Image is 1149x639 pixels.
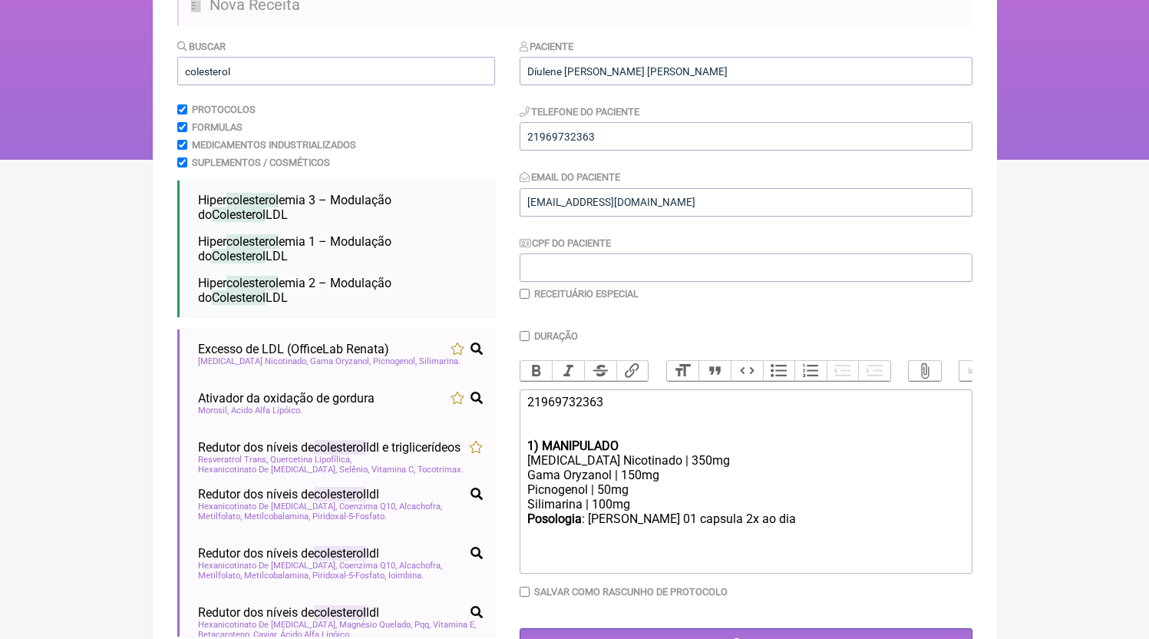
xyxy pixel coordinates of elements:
span: Hexanicotinato De [MEDICAL_DATA] [198,502,337,512]
span: Acido Alfa Lipóico [231,406,302,416]
button: Attach Files [909,361,941,381]
span: Piridoxal-5-Fosfato [312,512,387,521]
label: Salvar como rascunho de Protocolo [534,586,728,598]
label: Buscar [177,41,226,52]
span: Redutor dos níveis de ldl [198,487,379,502]
span: Vitamina E [433,620,476,630]
span: Metilfolato [198,512,242,521]
span: Vitamina C [371,465,415,475]
span: Alcachofra [399,502,442,512]
span: Quercetina Lipofílica [270,455,352,465]
label: Email do Paciente [520,171,621,183]
span: Silimarina [419,356,461,366]
span: colesterol [226,276,279,290]
span: [MEDICAL_DATA] Nicotinado [198,356,308,366]
label: Paciente [520,41,574,52]
span: colesterol [226,193,279,207]
button: Code [731,361,763,381]
button: Increase Level [858,361,890,381]
button: Undo [959,361,992,381]
span: colesterol [226,234,279,249]
span: Picnogenol [373,356,417,366]
button: Bold [520,361,553,381]
span: Colesterol [212,249,266,263]
span: Colesterol [212,207,266,222]
label: Duração [534,330,578,342]
span: Tocotrimax [418,465,464,475]
input: exemplo: emagrecimento, ansiedade [177,57,495,85]
label: Receituário Especial [534,288,639,300]
label: Medicamentos Industrializados [192,139,356,151]
span: colesterol [314,440,366,455]
span: Alcachofra [399,561,442,571]
span: Redutor dos níveis de ldl [198,546,379,561]
button: Numbers [794,361,827,381]
button: Italic [552,361,584,381]
span: Piridoxal-5-Fosfato [312,571,386,581]
span: colesterol [314,546,366,561]
strong: 1) MANIPULADO [527,439,619,453]
div: : [PERSON_NAME] 01 capsula 2x ao dia ㅤ [527,512,963,542]
span: Ativador da oxidação de gordura [198,391,375,406]
button: Link [616,361,649,381]
span: Ioimbina [388,571,424,581]
div: Gama Oryzanol | 150mg [527,468,963,482]
label: Formulas [192,121,243,133]
span: Magnésio Quelado [339,620,412,630]
div: Picnogenol | 50mg [527,482,963,497]
label: Suplementos / Cosméticos [192,157,330,168]
span: colesterol [314,487,366,502]
span: Selênio [339,465,369,475]
span: Redutor dos níveis de ldl [198,605,379,620]
span: Hexanicotinato De [MEDICAL_DATA] [198,620,337,630]
span: Hexanicotinato De [MEDICAL_DATA] [198,561,337,571]
span: Metilcobalamina [244,512,310,521]
span: Redutor dos níveis de ldl e triglicerídeos [198,440,461,455]
span: Excesso de LDL (OfficeLab Renata) [198,342,389,356]
label: CPF do Paciente [520,237,612,249]
label: Protocolos [192,104,256,115]
span: Hiper emia 2 – Modulação do LDL [198,276,391,305]
span: Metilcobalamina [244,571,310,581]
button: Decrease Level [827,361,859,381]
button: Strikethrough [584,361,616,381]
span: Hexanicotinato De [MEDICAL_DATA] [198,465,337,475]
span: Metilfolato [198,571,242,581]
div: [MEDICAL_DATA] Nicotinado | 350mg [527,453,963,468]
span: Gama Oryzanol [310,356,371,366]
div: 21969732363 [527,395,963,439]
div: Silimarina | 100mg [527,497,963,512]
span: Pqq [414,620,431,630]
span: Coenzima Q10 [339,561,397,571]
span: Resveratrol Trans [198,455,268,465]
span: Hiper emia 1 – Modulação do LDL [198,234,391,263]
button: Bullets [763,361,795,381]
span: Hiper emia 3 – Modulação do LDL [198,193,391,222]
span: colesterol [314,605,366,620]
button: Quote [698,361,731,381]
strong: Posologia [527,512,582,526]
span: Colesterol [212,290,266,305]
button: Heading [667,361,699,381]
label: Telefone do Paciente [520,106,640,118]
span: Coenzima Q10 [339,502,397,512]
span: Morosil [198,406,229,416]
